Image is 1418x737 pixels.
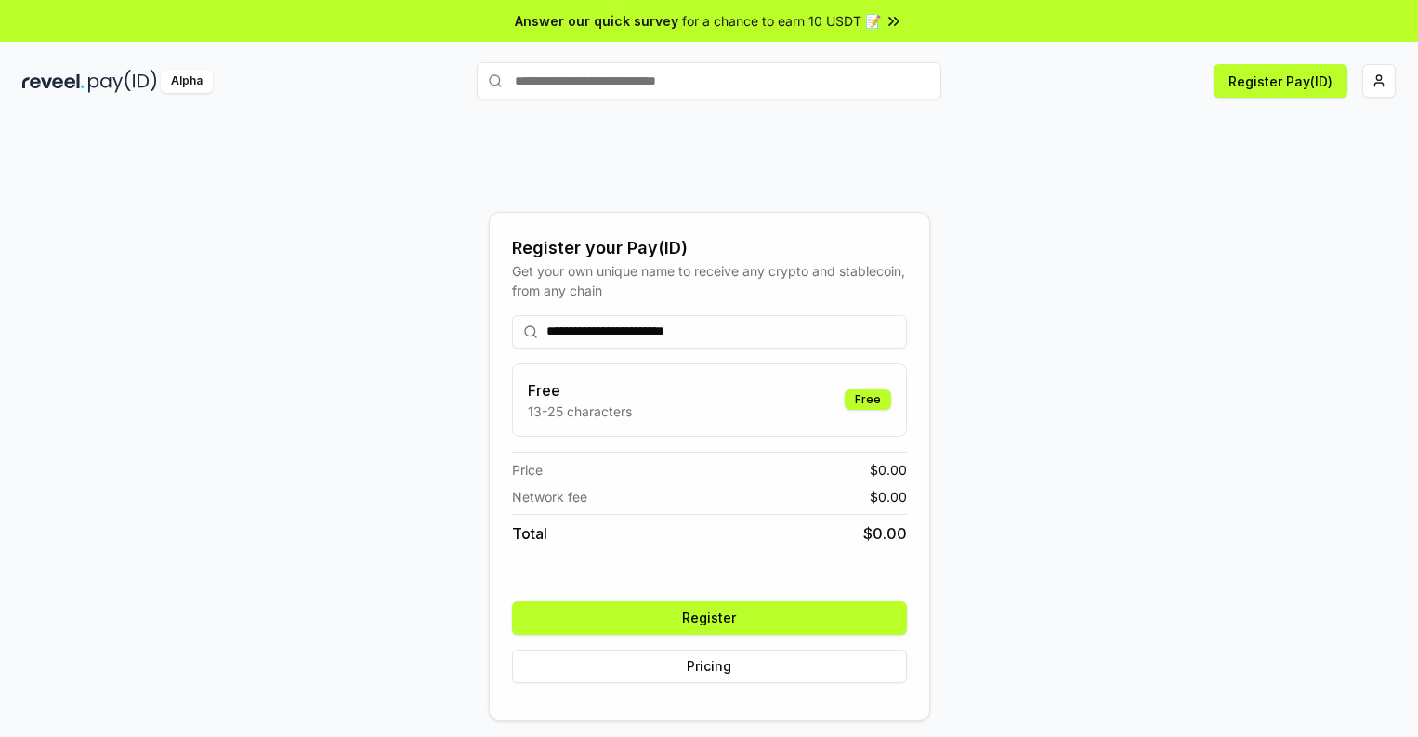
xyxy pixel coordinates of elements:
[682,11,881,31] span: for a chance to earn 10 USDT 📝
[870,487,907,507] span: $ 0.00
[528,379,632,401] h3: Free
[863,522,907,545] span: $ 0.00
[870,460,907,480] span: $ 0.00
[512,235,907,261] div: Register your Pay(ID)
[528,401,632,421] p: 13-25 characters
[512,487,587,507] span: Network fee
[512,261,907,300] div: Get your own unique name to receive any crypto and stablecoin, from any chain
[515,11,678,31] span: Answer our quick survey
[1214,64,1347,98] button: Register Pay(ID)
[161,70,213,93] div: Alpha
[845,389,891,410] div: Free
[512,522,547,545] span: Total
[88,70,157,93] img: pay_id
[22,70,85,93] img: reveel_dark
[512,601,907,635] button: Register
[512,460,543,480] span: Price
[512,650,907,683] button: Pricing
